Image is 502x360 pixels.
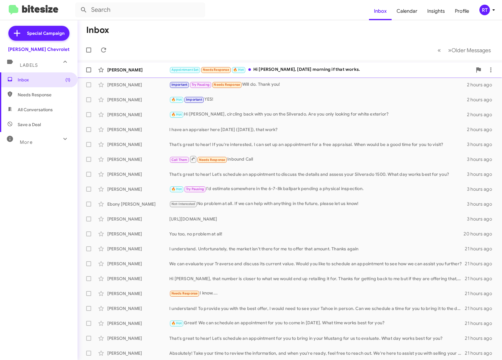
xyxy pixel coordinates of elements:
span: Appointment Set [171,68,199,72]
div: [PERSON_NAME] [107,112,169,118]
div: 21 hours ago [465,261,497,267]
span: Needs Response [171,291,198,295]
div: [PERSON_NAME] [107,290,169,297]
h1: Inbox [86,25,109,35]
span: Try Pausing [186,187,204,191]
div: That's great to hear! If you're interested, I can set up an appointment for a free appraisal. Whe... [169,141,467,148]
div: 2 hours ago [467,112,497,118]
div: Hi [PERSON_NAME], [DATE] morning if that works. [169,66,472,73]
span: More [20,139,33,145]
button: Next [444,44,495,57]
div: [URL][DOMAIN_NAME] [169,216,467,222]
div: Will do. Thank you! [169,81,467,88]
div: Ebony [PERSON_NAME] [107,201,169,207]
span: Try Pausing [192,83,210,87]
div: I know.... [169,290,465,297]
div: No problem at all. If we can help with anything in the future, please let us know! [169,200,467,207]
div: 21 hours ago [465,350,497,356]
span: Labels [20,62,38,68]
span: » [448,46,451,54]
a: Inbox [369,2,392,20]
div: [PERSON_NAME] [107,156,169,162]
nav: Page navigation example [434,44,495,57]
span: 🔥 Hot [233,68,244,72]
span: Older Messages [451,47,491,54]
span: Needs Response [199,158,225,162]
span: Call Them [171,158,188,162]
span: Inbox [18,77,70,83]
div: We can evaluate your Traverse and discuss its current value. Would you like to schedule an appoin... [169,261,465,267]
div: Hi [PERSON_NAME], circling back with you on the Silverado. Are you only looking for white exterior? [169,111,467,118]
span: All Conversations [18,107,53,113]
div: [PERSON_NAME] [107,186,169,192]
div: 3 hours ago [467,171,497,177]
a: Profile [450,2,474,20]
div: I understand. Unfortunately, the market isn't there for me to offer that amount. Thanks again [169,246,465,252]
div: [PERSON_NAME] [107,335,169,341]
div: [PERSON_NAME] [107,67,169,73]
div: 21 hours ago [465,320,497,326]
div: [PERSON_NAME] [107,171,169,177]
div: 21 hours ago [465,246,497,252]
span: Important [186,98,202,102]
div: Great! We can schedule an appointment for you to come in [DATE]. What time works best for you? [169,320,465,327]
div: Inbound Call [169,155,467,163]
span: Important [171,83,188,87]
a: Calendar [392,2,422,20]
div: [PERSON_NAME] [107,126,169,133]
div: 21 hours ago [465,290,497,297]
div: [PERSON_NAME] [107,246,169,252]
div: 2 hours ago [467,82,497,88]
a: Special Campaign [8,26,69,41]
div: 20 hours ago [464,231,497,237]
div: [PERSON_NAME] [107,350,169,356]
div: YES! [169,96,467,103]
div: RT [479,5,490,15]
div: [PERSON_NAME] [107,141,169,148]
div: 3 hours ago [467,201,497,207]
span: « [438,46,441,54]
div: 2 hours ago [467,97,497,103]
div: [PERSON_NAME] [107,261,169,267]
div: [PERSON_NAME] [107,276,169,282]
span: Not-Interested [171,202,195,206]
div: [PERSON_NAME] [107,97,169,103]
div: 3 hours ago [467,156,497,162]
a: Insights [422,2,450,20]
div: [PERSON_NAME] [107,216,169,222]
div: That's great to hear! Let's schedule an appointment to discuss the details and assess your Silver... [169,171,467,177]
button: Previous [434,44,445,57]
div: [PERSON_NAME] [107,82,169,88]
span: (1) [65,77,70,83]
div: 2 hours ago [467,126,497,133]
div: You too, no problem at all! [169,231,464,237]
div: Hi [PERSON_NAME], that number is closer to what we would end up retailing it for. Thanks for gett... [169,276,465,282]
div: 21 hours ago [465,305,497,312]
div: [PERSON_NAME] Chevrolet [8,46,69,52]
div: That's great to hear! Let's schedule an appointment for you to bring in your Mustang for us to ev... [169,335,465,341]
div: I understand! To provide you with the best offer, I would need to see your Tahoe in person. Can w... [169,305,465,312]
span: 🔥 Hot [171,321,182,325]
div: 3 hours ago [467,186,497,192]
div: 21 hours ago [465,335,497,341]
span: 🔥 Hot [171,98,182,102]
span: Needs Response [18,92,70,98]
div: [PERSON_NAME] [107,305,169,312]
input: Search [75,2,205,17]
div: Absolutely! Take your time to review the information, and when you're ready, feel free to reach o... [169,350,465,356]
div: I have an appraiser here [DATE] ([DATE]), that work? [169,126,467,133]
button: RT [474,5,495,15]
div: I'd estimate somewhere in the 6-7-8k ballpark pending a physical inspection. [169,185,467,193]
div: 3 hours ago [467,141,497,148]
span: Special Campaign [27,30,64,36]
div: [PERSON_NAME] [107,320,169,326]
div: 3 hours ago [467,216,497,222]
div: [PERSON_NAME] [107,231,169,237]
span: Needs Response [203,68,229,72]
span: 🔥 Hot [171,112,182,116]
span: 🔥 Hot [171,187,182,191]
